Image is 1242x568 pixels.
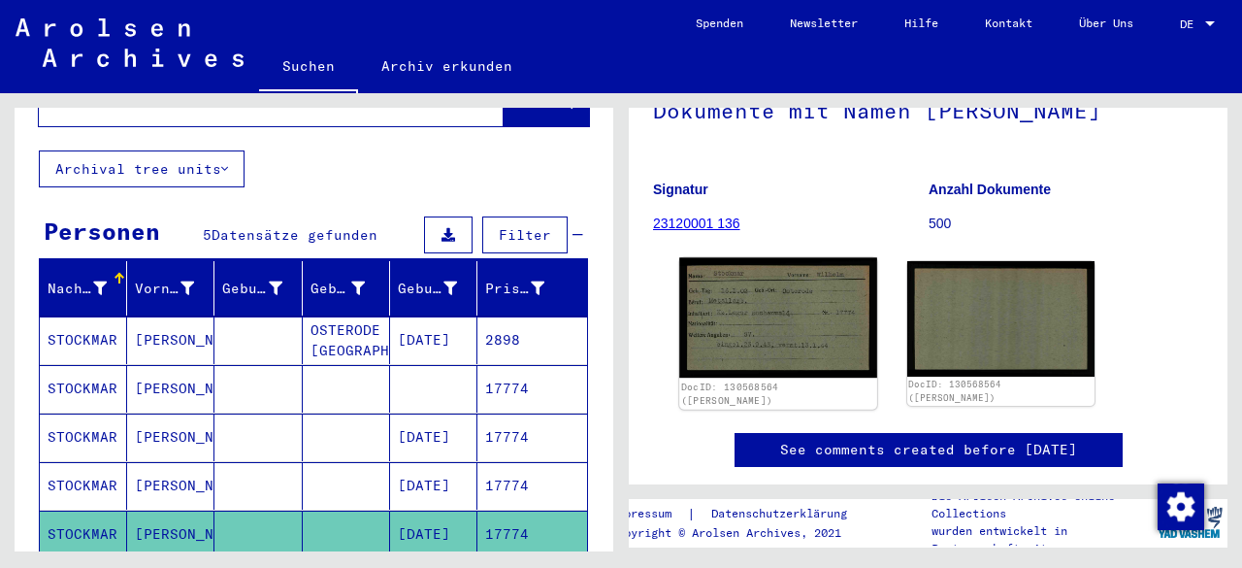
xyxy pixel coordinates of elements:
[40,365,127,413] mat-cell: STOCKMAR
[127,414,214,461] mat-cell: [PERSON_NAME]
[203,226,212,244] span: 5
[48,279,107,299] div: Nachname
[303,317,390,364] mat-cell: OSTERODE / [GEOGRAPHIC_DATA]
[482,217,568,253] button: Filter
[477,261,587,316] mat-header-cell: Prisoner #
[929,214,1203,234] p: 500
[127,317,214,364] mat-cell: [PERSON_NAME]
[477,414,587,461] mat-cell: 17774
[398,279,457,299] div: Geburtsdatum
[127,261,214,316] mat-header-cell: Vorname
[610,504,870,524] div: |
[681,382,779,407] a: DocID: 130568564 ([PERSON_NAME])
[222,279,281,299] div: Geburtsname
[780,440,1077,460] a: See comments created before [DATE]
[610,524,870,542] p: Copyright © Arolsen Archives, 2021
[477,365,587,413] mat-cell: 17774
[477,511,587,558] mat-cell: 17774
[40,462,127,510] mat-cell: STOCKMAR
[259,43,358,93] a: Suchen
[127,511,214,558] mat-cell: [PERSON_NAME]
[908,379,1001,403] a: DocID: 130568564 ([PERSON_NAME])
[40,414,127,461] mat-cell: STOCKMAR
[477,462,587,510] mat-cell: 17774
[477,317,587,364] mat-cell: 2898
[1154,498,1226,547] img: yv_logo.png
[222,273,306,304] div: Geburtsname
[40,511,127,558] mat-cell: STOCKMAR
[907,261,1095,377] img: 002.jpg
[127,365,214,413] mat-cell: [PERSON_NAME]
[679,258,876,379] img: 001.jpg
[1180,17,1201,31] span: DE
[303,261,390,316] mat-header-cell: Geburt‏
[398,273,481,304] div: Geburtsdatum
[127,462,214,510] mat-cell: [PERSON_NAME]
[135,279,194,299] div: Vorname
[44,214,160,249] div: Personen
[390,317,477,364] mat-cell: [DATE]
[48,273,131,304] div: Nachname
[696,504,870,524] a: Datenschutzerklärung
[931,522,1153,557] p: wurden entwickelt in Partnerschaft mit
[1158,484,1204,530] img: Zustimmung ändern
[653,66,1203,151] h1: Dokumente mit Namen [PERSON_NAME]
[40,317,127,364] mat-cell: STOCKMAR
[1157,483,1203,529] div: Zustimmung ändern
[310,279,365,299] div: Geburt‏
[39,150,245,187] button: Archival tree units
[16,18,244,67] img: Arolsen_neg.svg
[390,462,477,510] mat-cell: [DATE]
[390,261,477,316] mat-header-cell: Geburtsdatum
[212,226,377,244] span: Datensätze gefunden
[485,279,544,299] div: Prisoner #
[358,43,536,89] a: Archiv erkunden
[610,504,687,524] a: Impressum
[931,487,1153,522] p: Die Arolsen Archives Online-Collections
[929,182,1051,197] b: Anzahl Dokumente
[485,273,569,304] div: Prisoner #
[499,226,551,244] span: Filter
[390,511,477,558] mat-cell: [DATE]
[653,216,740,231] a: 23120001 136
[390,414,477,461] mat-cell: [DATE]
[653,182,708,197] b: Signatur
[135,273,218,304] div: Vorname
[310,273,389,304] div: Geburt‏
[214,261,302,316] mat-header-cell: Geburtsname
[40,261,127,316] mat-header-cell: Nachname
